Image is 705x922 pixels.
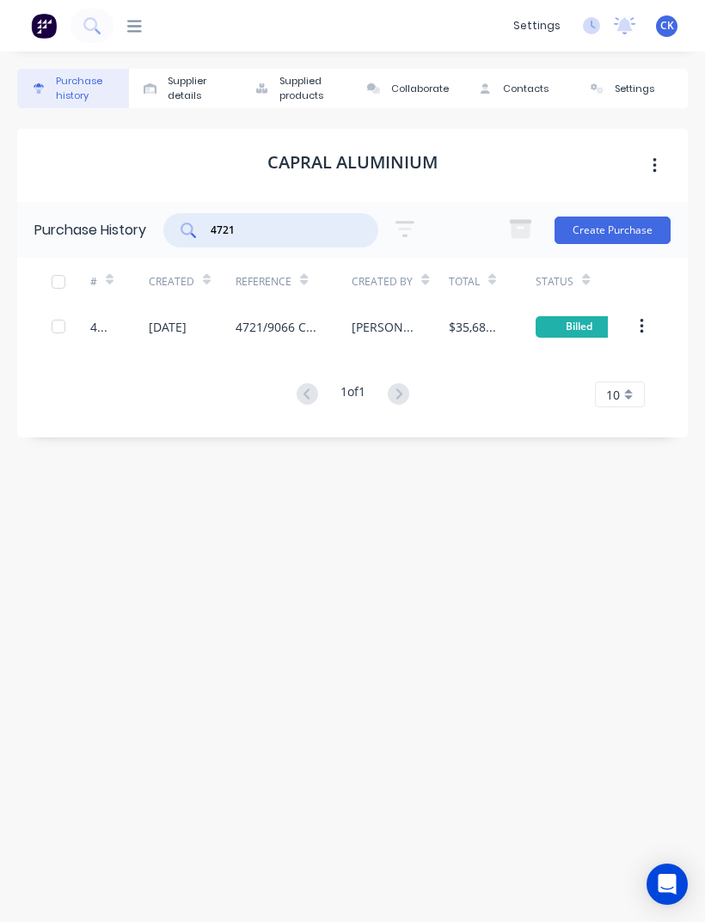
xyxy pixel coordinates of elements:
[606,386,620,404] span: 10
[17,69,129,108] button: Purchase history
[241,69,352,108] button: Supplied products
[536,316,622,338] div: Billed
[149,274,194,290] div: Created
[615,82,654,96] div: Settings
[168,74,232,103] div: Supplier details
[56,74,120,103] div: Purchase history
[449,274,480,290] div: Total
[449,318,501,336] div: $35,686.60
[209,222,352,239] input: Search purchases...
[505,13,569,39] div: settings
[576,69,688,108] button: Settings
[236,318,317,336] div: 4721/9066 C. Curtain Wall
[660,18,674,34] span: CK
[340,382,365,407] div: 1 of 1
[352,69,464,108] button: Collaborate
[90,274,97,290] div: #
[236,274,291,290] div: Reference
[352,274,413,290] div: Created By
[31,13,57,39] img: Factory
[267,152,438,173] h1: Capral Aluminium
[503,82,549,96] div: Contacts
[536,274,573,290] div: Status
[34,220,146,241] div: Purchase History
[279,74,344,103] div: Supplied products
[391,82,449,96] div: Collaborate
[149,318,187,336] div: [DATE]
[352,318,414,336] div: [PERSON_NAME]
[647,864,688,905] div: Open Intercom Messenger
[90,318,114,336] div: 4721
[129,69,241,108] button: Supplier details
[555,217,671,244] button: Create Purchase
[464,69,576,108] button: Contacts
